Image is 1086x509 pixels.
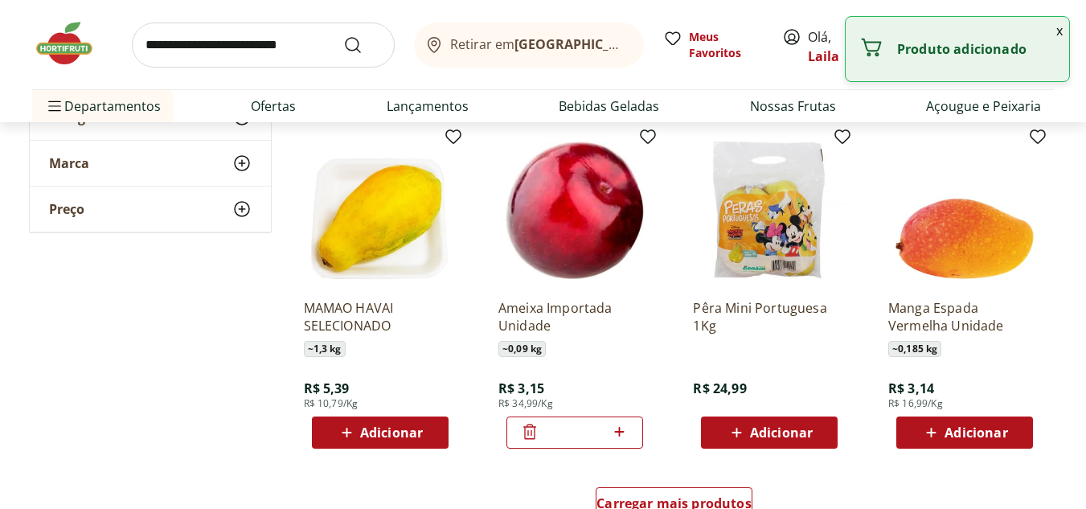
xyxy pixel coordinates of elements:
input: search [132,23,395,68]
span: Olá, [808,27,879,66]
button: Menu [45,87,64,125]
a: Laila [808,47,839,65]
span: Departamentos [45,87,161,125]
span: R$ 24,99 [693,380,746,397]
span: Preço [49,201,84,217]
button: Marca [30,141,271,186]
span: Retirar em [450,37,628,51]
span: R$ 16,99/Kg [888,397,943,410]
b: [GEOGRAPHIC_DATA]/[GEOGRAPHIC_DATA] [514,35,785,53]
a: Meus Favoritos [663,29,763,61]
span: Adicionar [750,426,813,439]
span: R$ 34,99/Kg [498,397,553,410]
span: Meus Favoritos [689,29,763,61]
img: Manga Espada Vermelha Unidade [888,133,1041,286]
span: ~ 1,3 kg [304,341,346,357]
span: R$ 3,15 [498,380,544,397]
span: R$ 10,79/Kg [304,397,359,410]
button: Retirar em[GEOGRAPHIC_DATA]/[GEOGRAPHIC_DATA] [414,23,644,68]
img: Hortifruti [32,19,113,68]
button: Adicionar [312,417,449,449]
p: Produto adicionado [897,41,1056,57]
img: Ameixa Importada Unidade [498,133,651,286]
a: Nossas Frutas [750,96,836,116]
a: Açougue e Peixaria [926,96,1041,116]
span: ~ 0,185 kg [888,341,941,357]
a: Ameixa Importada Unidade [498,299,651,335]
span: Adicionar [360,426,423,439]
a: Lançamentos [387,96,469,116]
a: Pêra Mini Portuguesa 1Kg [693,299,846,335]
a: Ofertas [251,96,296,116]
img: MAMAO HAVAI SELECIONADO [304,133,457,286]
span: R$ 5,39 [304,380,350,397]
a: Bebidas Geladas [559,96,659,116]
button: Submit Search [343,35,382,55]
button: Adicionar [701,417,838,449]
button: Fechar notificação [1050,17,1069,44]
span: Adicionar [945,426,1007,439]
a: MAMAO HAVAI SELECIONADO [304,299,457,335]
button: Adicionar [896,417,1033,449]
span: R$ 3,14 [888,380,934,397]
span: Marca [49,155,89,171]
img: Pêra Mini Portuguesa 1Kg [693,133,846,286]
button: Preço [30,187,271,232]
span: ~ 0,09 kg [498,341,546,357]
a: Manga Espada Vermelha Unidade [888,299,1041,335]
